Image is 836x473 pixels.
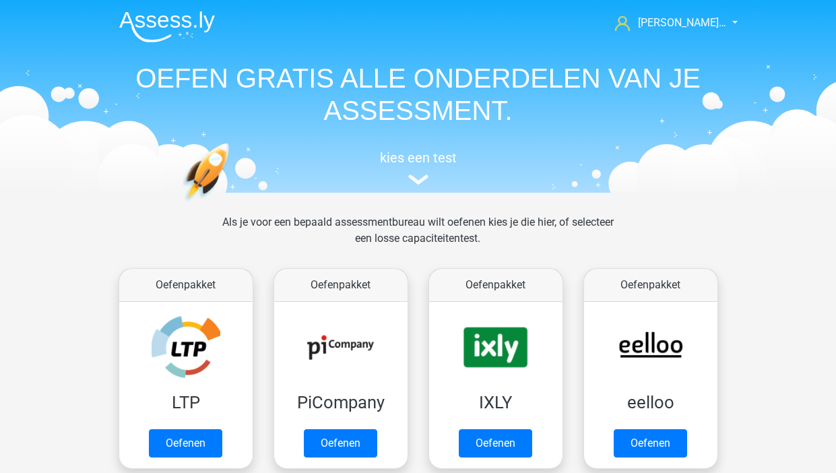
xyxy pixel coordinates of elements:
a: [PERSON_NAME]… [610,15,728,31]
a: kies een test [108,150,728,185]
img: assessment [408,175,428,185]
img: oefenen [183,143,282,265]
h5: kies een test [108,150,728,166]
img: Assessly [119,11,215,42]
span: [PERSON_NAME]… [638,16,726,29]
a: Oefenen [304,429,377,458]
a: Oefenen [149,429,222,458]
a: Oefenen [459,429,532,458]
h1: OEFEN GRATIS ALLE ONDERDELEN VAN JE ASSESSMENT. [108,62,728,127]
a: Oefenen [614,429,687,458]
div: Als je voor een bepaald assessmentbureau wilt oefenen kies je die hier, of selecteer een losse ca... [212,214,624,263]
